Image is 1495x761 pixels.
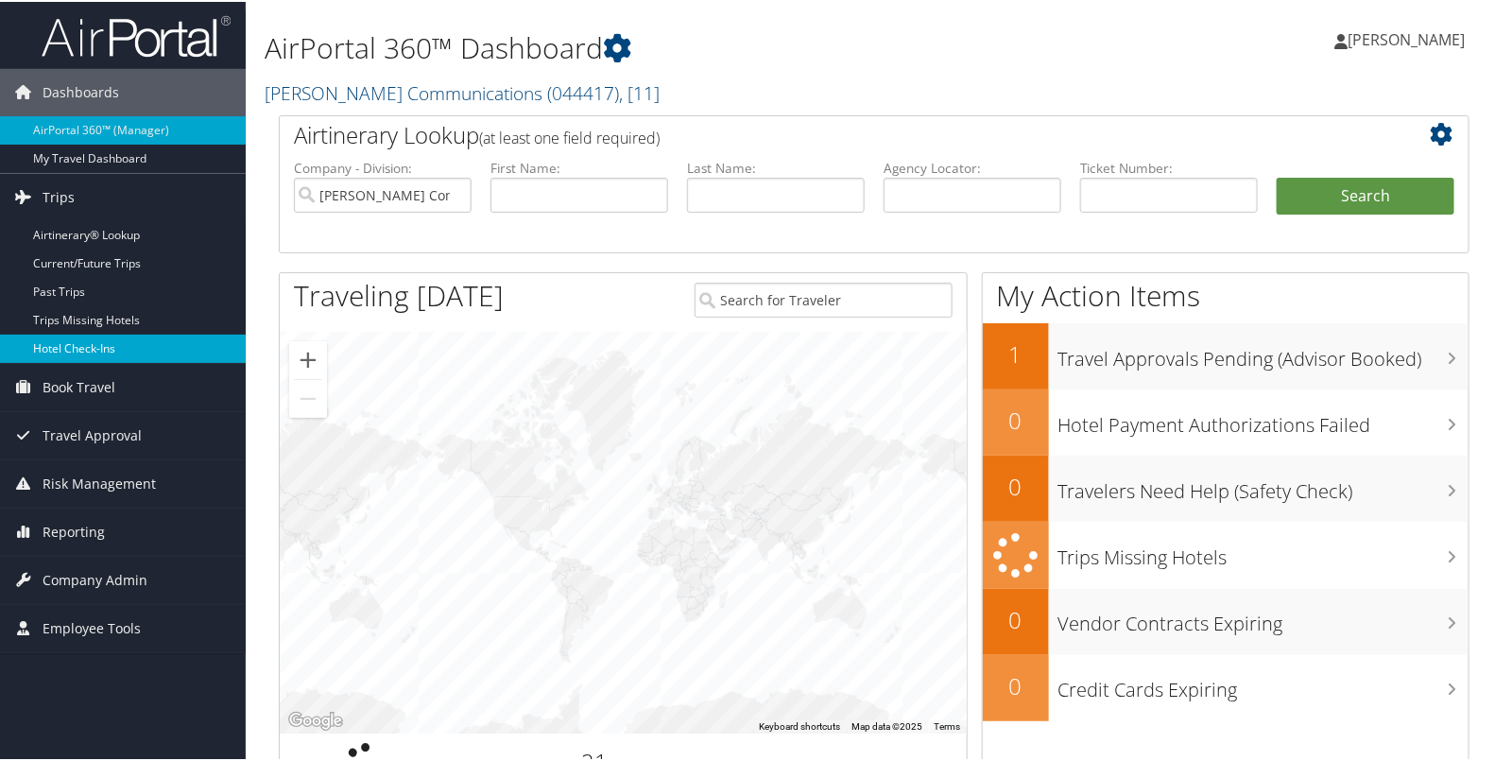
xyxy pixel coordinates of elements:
img: Google [284,707,347,732]
a: [PERSON_NAME] Communications [265,78,660,104]
span: Company Admin [43,555,147,602]
h2: 0 [983,403,1049,435]
a: 0Credit Cards Expiring [983,653,1469,719]
span: Travel Approval [43,410,142,458]
h1: Traveling [DATE] [294,274,504,314]
h2: 0 [983,469,1049,501]
a: Open this area in Google Maps (opens a new window) [284,707,347,732]
h2: 0 [983,668,1049,700]
h3: Credit Cards Expiring [1058,666,1469,701]
span: Trips [43,172,75,219]
span: Map data ©2025 [852,719,923,730]
span: , [ 11 ] [619,78,660,104]
input: Search for Traveler [695,281,953,316]
h3: Travelers Need Help (Safety Check) [1058,467,1469,503]
h3: Vendor Contracts Expiring [1058,599,1469,635]
span: Employee Tools [43,603,141,650]
img: airportal-logo.png [42,12,231,57]
h2: 1 [983,337,1049,369]
a: 0Hotel Payment Authorizations Failed [983,388,1469,454]
h1: AirPortal 360™ Dashboard [265,26,1077,66]
h2: 0 [983,602,1049,634]
span: ( 044417 ) [547,78,619,104]
span: Dashboards [43,67,119,114]
button: Zoom out [289,378,327,416]
button: Search [1277,176,1454,214]
a: [PERSON_NAME] [1334,9,1484,66]
label: Last Name: [687,157,865,176]
label: Company - Division: [294,157,472,176]
a: 0Vendor Contracts Expiring [983,587,1469,653]
h3: Trips Missing Hotels [1058,533,1469,569]
h1: My Action Items [983,274,1469,314]
h2: Airtinerary Lookup [294,117,1355,149]
a: Trips Missing Hotels [983,520,1469,587]
label: First Name: [490,157,668,176]
label: Ticket Number: [1080,157,1258,176]
a: Terms (opens in new tab) [935,719,961,730]
button: Zoom in [289,339,327,377]
span: [PERSON_NAME] [1348,27,1465,48]
span: (at least one field required) [479,126,660,147]
h3: Travel Approvals Pending (Advisor Booked) [1058,335,1469,371]
label: Agency Locator: [884,157,1061,176]
span: Risk Management [43,458,156,506]
button: Keyboard shortcuts [760,718,841,732]
a: 1Travel Approvals Pending (Advisor Booked) [983,321,1469,388]
h3: Hotel Payment Authorizations Failed [1058,401,1469,437]
span: Book Travel [43,362,115,409]
span: Reporting [43,507,105,554]
a: 0Travelers Need Help (Safety Check) [983,454,1469,520]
